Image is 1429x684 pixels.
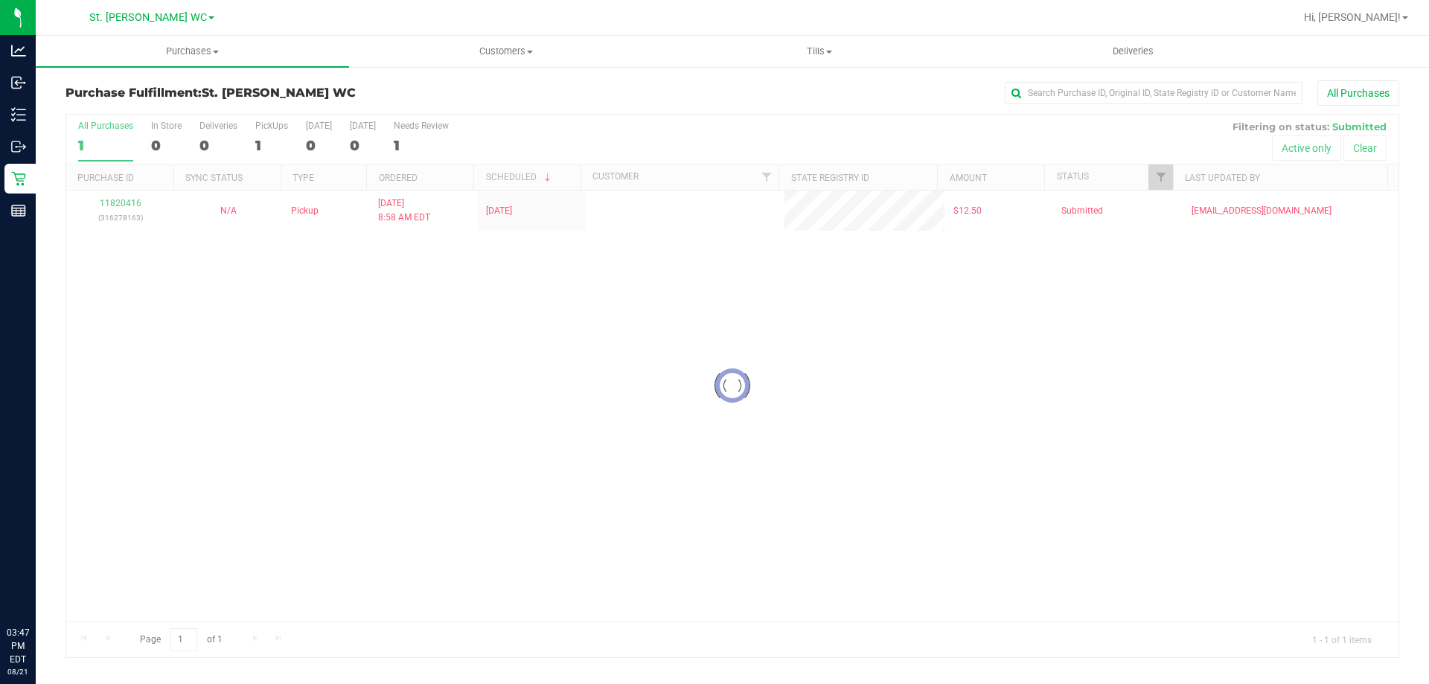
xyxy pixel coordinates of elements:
[1317,80,1399,106] button: All Purchases
[11,75,26,90] inline-svg: Inbound
[976,36,1290,67] a: Deliveries
[202,86,356,100] span: St. [PERSON_NAME] WC
[11,107,26,122] inline-svg: Inventory
[1093,45,1174,58] span: Deliveries
[662,36,976,67] a: Tills
[36,45,349,58] span: Purchases
[11,203,26,218] inline-svg: Reports
[11,139,26,154] inline-svg: Outbound
[350,45,662,58] span: Customers
[11,43,26,58] inline-svg: Analytics
[15,565,60,610] iframe: Resource center
[65,86,510,100] h3: Purchase Fulfillment:
[89,11,207,24] span: St. [PERSON_NAME] WC
[36,36,349,67] a: Purchases
[7,666,29,677] p: 08/21
[1005,82,1302,104] input: Search Purchase ID, Original ID, State Registry ID or Customer Name...
[7,626,29,666] p: 03:47 PM EDT
[1304,11,1401,23] span: Hi, [PERSON_NAME]!
[349,36,662,67] a: Customers
[11,171,26,186] inline-svg: Retail
[663,45,975,58] span: Tills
